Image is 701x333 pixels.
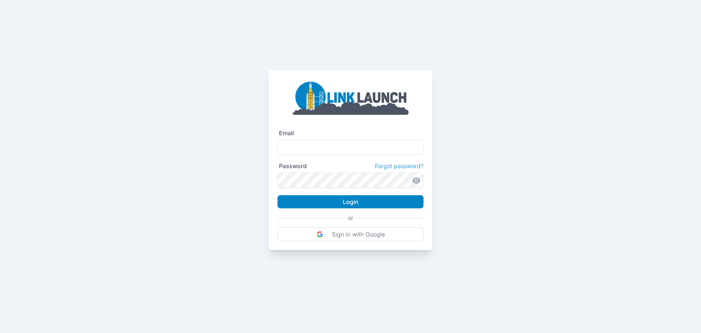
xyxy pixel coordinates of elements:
img: DIz4rYaBO0VM93JpwbwaJtqNfEsbwZFgEL50VtgcJLBV6wK9aKtfd+cEkvuBfcC37k9h8VGR+csPdltgAAAABJRU5ErkJggg== [317,231,323,238]
p: Sign in with Google [332,231,385,238]
p: or [348,214,353,222]
img: linklaunch_big.2e5cdd30.png [292,79,409,115]
button: Login [277,195,424,208]
a: Forgot password? [375,162,424,170]
label: Email [279,129,294,137]
label: Password [279,162,307,170]
button: Sign in with Google [277,227,424,241]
